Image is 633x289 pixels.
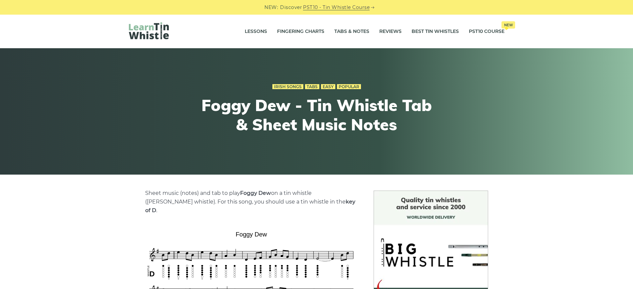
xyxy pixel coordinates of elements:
[321,84,335,89] a: Easy
[412,23,459,40] a: Best Tin Whistles
[469,23,504,40] a: PST10 CourseNew
[129,22,169,39] img: LearnTinWhistle.com
[272,84,303,89] a: Irish Songs
[334,23,369,40] a: Tabs & Notes
[145,189,358,215] p: Sheet music (notes) and tab to play on a tin whistle ([PERSON_NAME] whistle). For this song, you ...
[501,21,515,29] span: New
[379,23,402,40] a: Reviews
[245,23,267,40] a: Lessons
[277,23,324,40] a: Fingering Charts
[337,84,361,89] a: Popular
[305,84,319,89] a: Tabs
[240,190,271,196] strong: Foggy Dew
[145,199,355,214] strong: key of D
[194,96,439,134] h1: Foggy Dew - Tin Whistle Tab & Sheet Music Notes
